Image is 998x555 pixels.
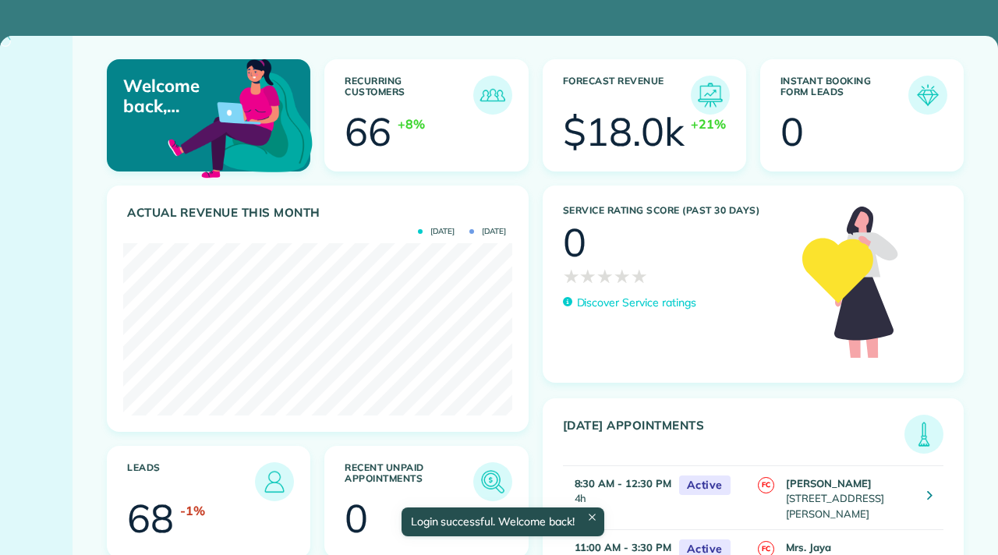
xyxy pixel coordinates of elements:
div: 68 [127,499,174,538]
h3: Recent unpaid appointments [345,462,472,501]
td: [STREET_ADDRESS][PERSON_NAME] [782,465,915,530]
h3: Service Rating score (past 30 days) [563,205,787,216]
img: icon_todays_appointments-901f7ab196bb0bea1936b74009e4eb5ffbc2d2711fa7634e0d609ed5ef32b18b.png [908,419,940,450]
span: ★ [596,262,614,290]
h3: Instant Booking Form Leads [780,76,908,115]
span: ★ [614,262,631,290]
div: +21% [691,115,726,133]
h3: [DATE] Appointments [563,419,905,454]
div: $18.0k [563,112,685,151]
span: ★ [631,262,648,290]
p: Welcome back, [PERSON_NAME] AND [PERSON_NAME]! [123,76,242,117]
img: icon_form_leads-04211a6a04a5b2264e4ee56bc0799ec3eb69b7e499cbb523a139df1d13a81ae0.png [912,80,943,111]
span: [DATE] [469,228,506,235]
h3: Recurring Customers [345,76,472,115]
div: 66 [345,112,391,151]
img: icon_leads-1bed01f49abd5b7fead27621c3d59655bb73ed531f8eeb49469d10e621d6b896.png [259,466,290,497]
span: ★ [579,262,596,290]
div: +8% [398,115,425,133]
span: ★ [563,262,580,290]
span: Active [679,475,731,495]
strong: 8:30 AM - 12:30 PM [575,477,671,490]
td: 4h [563,465,671,530]
span: [DATE] [418,228,455,235]
div: -1% [180,501,205,520]
div: 0 [345,499,368,538]
img: dashboard_welcome-42a62b7d889689a78055ac9021e634bf52bae3f8056760290aed330b23ab8690.png [165,41,316,193]
img: icon_unpaid_appointments-47b8ce3997adf2238b356f14209ab4cced10bd1f174958f3ca8f1d0dd7fffeee.png [477,466,508,497]
strong: 11:00 AM - 3:30 PM [575,541,671,553]
h3: Forecast Revenue [563,76,691,115]
span: FC [758,477,774,493]
h3: Leads [127,462,255,501]
h3: Actual Revenue this month [127,206,512,220]
div: 0 [563,223,586,262]
img: icon_recurring_customers-cf858462ba22bcd05b5a5880d41d6543d210077de5bb9ebc9590e49fd87d84ed.png [477,80,508,111]
strong: Mrs. Jaya [786,541,831,553]
div: 0 [780,112,804,151]
img: icon_forecast_revenue-8c13a41c7ed35a8dcfafea3cbb826a0462acb37728057bba2d056411b612bbbe.png [695,80,726,111]
a: Discover Service ratings [563,295,696,311]
div: Login successful. Welcome back! [401,507,603,536]
strong: [PERSON_NAME] [786,477,872,490]
p: Discover Service ratings [577,295,696,311]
